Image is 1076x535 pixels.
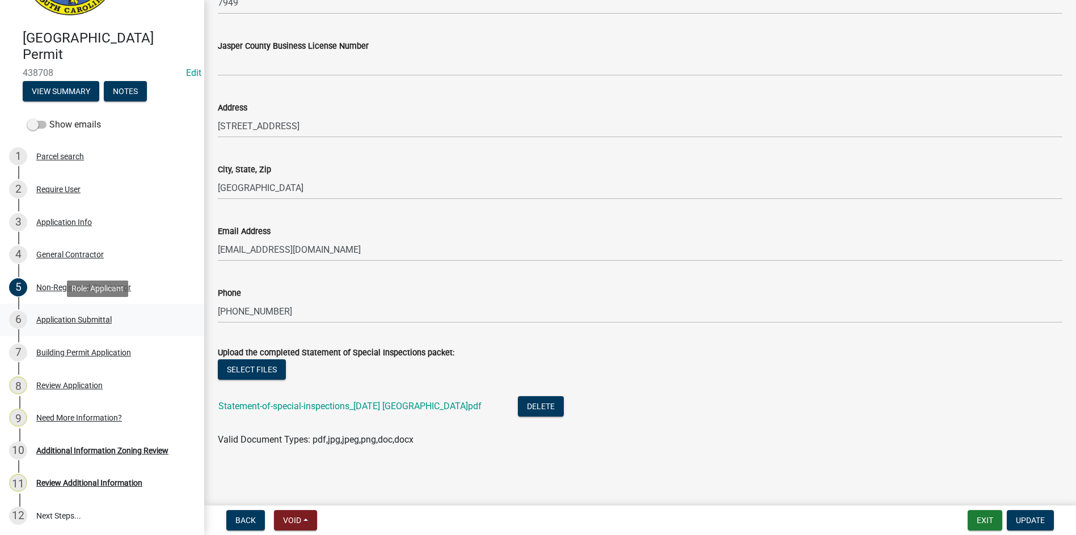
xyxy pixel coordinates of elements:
label: Address [218,104,247,112]
span: Void [283,516,301,525]
div: Application Submittal [36,316,112,324]
label: Email Address [218,228,271,236]
div: 7 [9,343,27,362]
span: Valid Document Types: pdf,jpg,jpeg,png,doc,docx [218,434,413,445]
div: 10 [9,441,27,460]
div: 12 [9,507,27,525]
div: Non-Registered Contractor [36,283,131,291]
div: Application Info [36,218,92,226]
wm-modal-confirm: Delete Document [518,402,564,413]
label: Jasper County Business License Number [218,43,369,50]
a: Edit [186,67,201,78]
div: Role: Applicant [67,281,128,297]
button: Notes [104,81,147,101]
span: Update [1016,516,1045,525]
div: 3 [9,213,27,231]
div: Additional Information Zoning Review [36,447,168,455]
button: Back [226,510,265,530]
label: Phone [218,290,241,298]
label: Upload the completed Statement of Special Inspections packet: [218,349,454,357]
button: Select files [218,359,286,380]
a: Statement-of-special-inspections_[DATE] [GEOGRAPHIC_DATA]pdf [218,401,482,411]
div: 2 [9,180,27,198]
span: 438708 [23,67,182,78]
div: 1 [9,147,27,165]
wm-modal-confirm: Summary [23,87,99,96]
div: 6 [9,311,27,329]
div: 9 [9,409,27,427]
label: City, State, Zip [218,166,271,174]
button: View Summary [23,81,99,101]
div: 4 [9,245,27,264]
wm-modal-confirm: Edit Application Number [186,67,201,78]
button: Update [1007,510,1054,530]
div: Review Application [36,381,103,389]
button: Delete [518,396,564,417]
span: Back [235,516,256,525]
div: Parcel search [36,152,84,160]
div: 11 [9,474,27,492]
div: Review Additional Information [36,479,142,487]
div: Need More Information? [36,414,122,422]
div: Require User [36,185,81,193]
label: Show emails [27,118,101,131]
wm-modal-confirm: Notes [104,87,147,96]
button: Void [274,510,317,530]
h4: [GEOGRAPHIC_DATA] Permit [23,30,195,63]
div: 8 [9,376,27,394]
div: Building Permit Application [36,349,131,356]
div: General Contractor [36,250,104,258]
div: 5 [9,278,27,296]
button: Exit [968,510,1002,530]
